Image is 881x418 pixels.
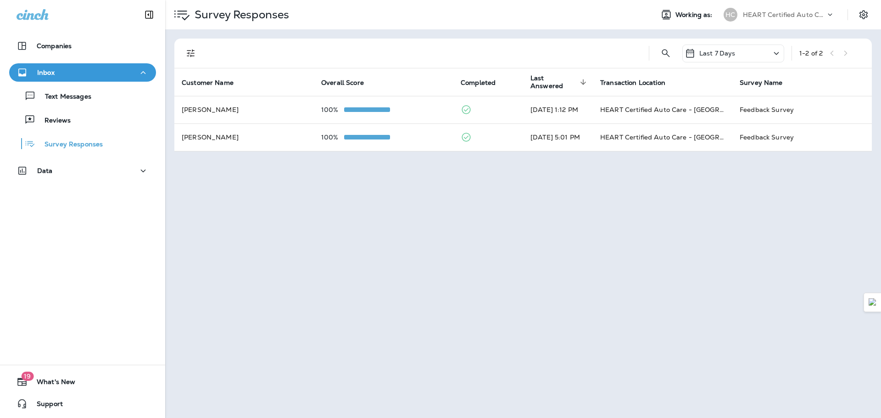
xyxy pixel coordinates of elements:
span: Last Answered [530,74,589,90]
p: Reviews [35,117,71,125]
button: Search Survey Responses [657,44,675,62]
td: [PERSON_NAME] [174,123,314,151]
span: Working as: [675,11,714,19]
button: Collapse Sidebar [136,6,162,24]
td: [DATE] 5:01 PM [523,123,593,151]
td: Feedback Survey [732,96,872,123]
div: 1 - 2 of 2 [799,50,823,57]
span: Support [28,400,63,411]
button: 19What's New [9,373,156,391]
button: Settings [855,6,872,23]
td: HEART Certified Auto Care - [GEOGRAPHIC_DATA] [593,123,732,151]
p: Companies [37,42,72,50]
span: Customer Name [182,78,245,87]
span: Survey Name [740,78,795,87]
p: 100% [321,134,344,141]
span: Survey Name [740,79,783,87]
p: 100% [321,106,344,113]
p: Text Messages [36,93,91,101]
button: Text Messages [9,86,156,106]
img: Detect Auto [869,298,877,307]
span: Overall Score [321,79,364,87]
span: Last Answered [530,74,577,90]
span: Completed [461,79,496,87]
p: Data [37,167,53,174]
button: Filters [182,44,200,62]
button: Survey Responses [9,134,156,153]
span: Transaction Location [600,78,677,87]
td: HEART Certified Auto Care - [GEOGRAPHIC_DATA] [593,96,732,123]
td: [DATE] 1:12 PM [523,96,593,123]
button: Inbox [9,63,156,82]
p: Survey Responses [35,140,103,149]
span: 19 [21,372,33,381]
p: Survey Responses [191,8,289,22]
button: Reviews [9,110,156,129]
span: Overall Score [321,78,376,87]
td: Feedback Survey [732,123,872,151]
span: Customer Name [182,79,234,87]
span: What's New [28,378,75,389]
p: Inbox [37,69,55,76]
td: [PERSON_NAME] [174,96,314,123]
div: HC [724,8,737,22]
p: Last 7 Days [699,50,736,57]
button: Companies [9,37,156,55]
span: Transaction Location [600,79,665,87]
button: Support [9,395,156,413]
span: Completed [461,78,507,87]
p: HEART Certified Auto Care [743,11,825,18]
button: Data [9,162,156,180]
